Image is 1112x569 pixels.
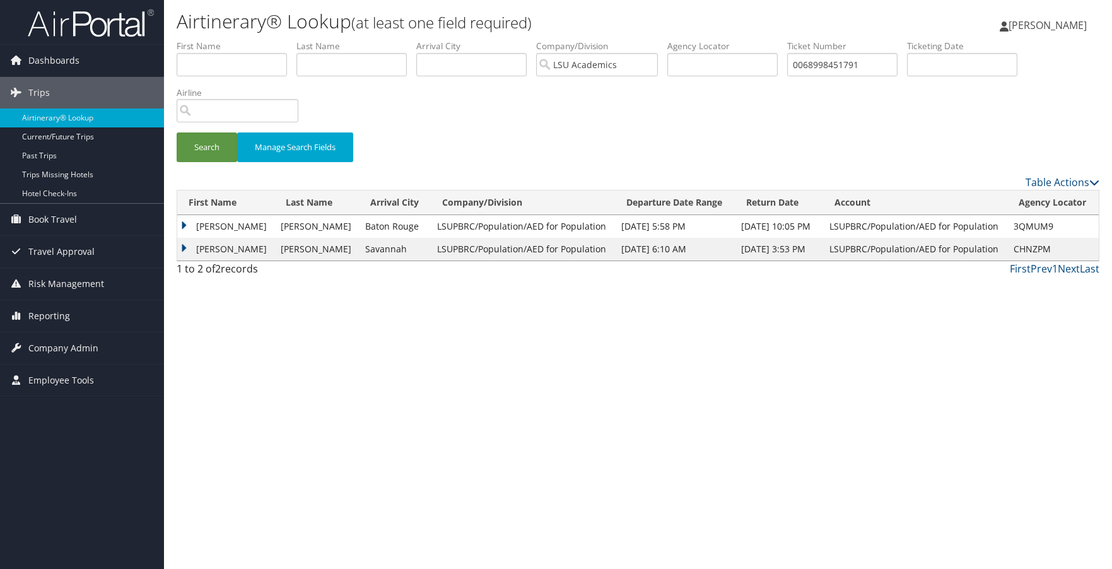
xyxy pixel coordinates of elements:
button: Manage Search Fields [237,132,353,162]
label: Airline [177,86,308,99]
div: 1 to 2 of records [177,261,393,283]
span: Employee Tools [28,365,94,396]
span: Trips [28,77,50,109]
td: [DATE] 5:58 PM [615,215,735,238]
td: CHNZPM [1007,238,1099,261]
th: First Name: activate to sort column descending [177,191,274,215]
label: Agency Locator [667,40,787,52]
span: [PERSON_NAME] [1009,18,1087,32]
a: [PERSON_NAME] [1000,6,1099,44]
th: Agency Locator: activate to sort column ascending [1007,191,1099,215]
label: First Name [177,40,296,52]
td: LSUPBRC/Population/AED for Population [431,238,615,261]
a: Last [1080,262,1099,276]
td: LSUPBRC/Population/AED for Population [431,215,615,238]
span: Risk Management [28,268,104,300]
span: Dashboards [28,45,79,76]
span: Reporting [28,300,70,332]
th: Return Date: activate to sort column ascending [735,191,823,215]
td: Baton Rouge [359,215,431,238]
td: [PERSON_NAME] [274,215,359,238]
a: First [1010,262,1031,276]
span: Book Travel [28,204,77,235]
td: [DATE] 3:53 PM [735,238,823,261]
td: 3QMUM9 [1007,215,1099,238]
label: Company/Division [536,40,667,52]
td: LSUPBRC/Population/AED for Population [823,238,1007,261]
span: Company Admin [28,332,98,364]
td: [DATE] 10:05 PM [735,215,823,238]
a: Prev [1031,262,1052,276]
h1: Airtinerary® Lookup [177,8,792,35]
th: Departure Date Range: activate to sort column ascending [615,191,735,215]
td: Savannah [359,238,431,261]
td: LSUPBRC/Population/AED for Population [823,215,1007,238]
small: (at least one field required) [351,12,532,33]
th: Company/Division [431,191,615,215]
td: [DATE] 6:10 AM [615,238,735,261]
label: Arrival City [416,40,536,52]
td: [PERSON_NAME] [177,238,274,261]
a: 1 [1052,262,1058,276]
span: 2 [215,262,221,276]
td: [PERSON_NAME] [177,215,274,238]
label: Last Name [296,40,416,52]
a: Next [1058,262,1080,276]
label: Ticket Number [787,40,907,52]
th: Last Name: activate to sort column ascending [274,191,359,215]
th: Account: activate to sort column ascending [823,191,1007,215]
td: [PERSON_NAME] [274,238,359,261]
button: Search [177,132,237,162]
span: Travel Approval [28,236,95,267]
label: Ticketing Date [907,40,1027,52]
th: Arrival City: activate to sort column ascending [359,191,431,215]
a: Table Actions [1026,175,1099,189]
img: airportal-logo.png [28,8,154,38]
